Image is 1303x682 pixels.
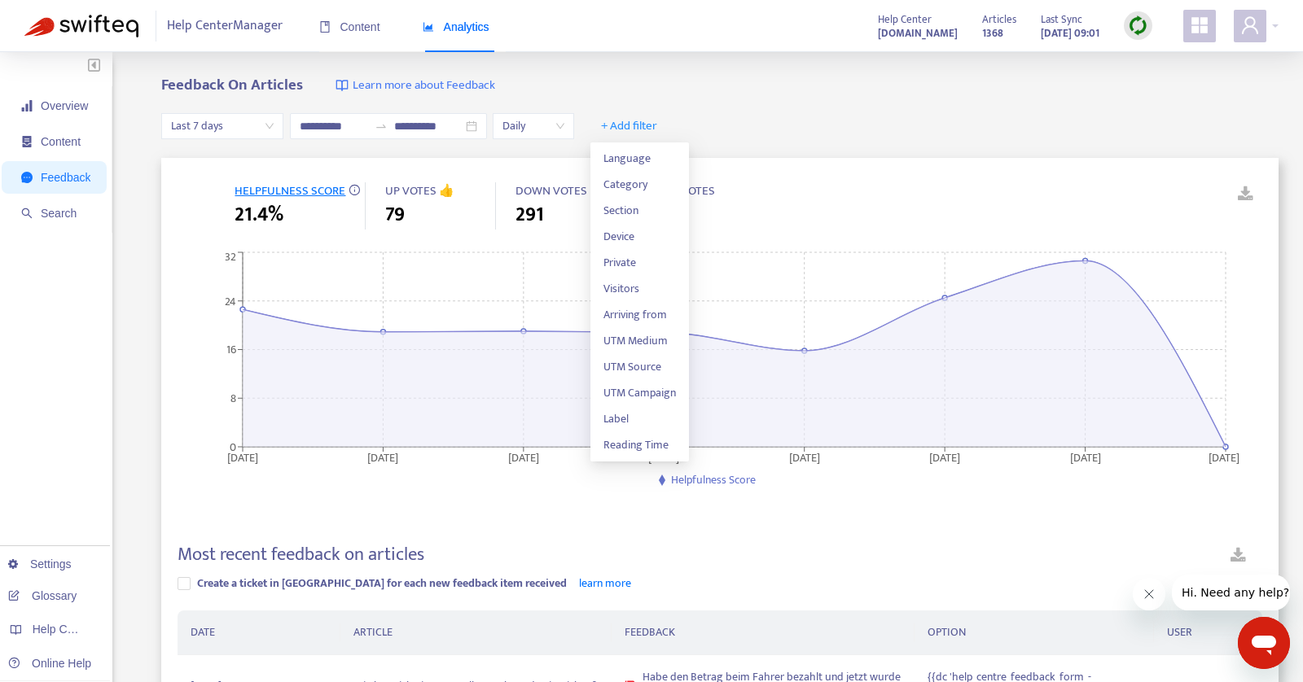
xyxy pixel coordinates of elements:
[423,20,489,33] span: Analytics
[603,410,676,428] span: Label
[1041,11,1082,28] span: Last Sync
[502,114,564,138] span: Daily
[41,99,88,112] span: Overview
[225,247,236,266] tspan: 32
[21,172,33,183] span: message
[8,657,91,670] a: Online Help
[915,610,1154,655] th: OPTION
[41,171,90,184] span: Feedback
[515,200,544,230] span: 291
[1238,617,1290,669] iframe: Button to launch messaging window
[197,574,567,592] span: Create a ticket in [GEOGRAPHIC_DATA] for each new feedback item received
[235,200,283,230] span: 21.4%
[982,24,1003,42] strong: 1368
[603,176,676,194] span: Category
[1070,448,1101,466] tspan: [DATE]
[603,254,676,272] span: Private
[41,207,77,220] span: Search
[227,448,258,466] tspan: [DATE]
[1133,578,1165,610] iframe: Close message
[319,21,331,33] span: book
[340,610,612,655] th: ARTICLE
[589,113,669,139] button: + Add filter
[1154,610,1262,655] th: USER
[1209,448,1240,466] tspan: [DATE]
[33,623,99,636] span: Help Centers
[579,574,631,592] a: learn more
[226,340,236,359] tspan: 16
[178,610,340,655] th: DATE
[375,120,388,133] span: to
[385,200,405,230] span: 79
[982,11,1016,28] span: Articles
[671,470,756,489] span: Helpfulness Score
[930,448,961,466] tspan: [DATE]
[603,280,676,298] span: Visitors
[601,116,657,136] span: + Add filter
[167,11,283,42] span: Help Center Manager
[368,448,399,466] tspan: [DATE]
[603,202,676,220] span: Section
[336,77,495,95] a: Learn more about Feedback
[161,72,303,98] b: Feedback On Articles
[789,448,820,466] tspan: [DATE]
[230,437,236,456] tspan: 0
[230,389,236,408] tspan: 8
[1190,15,1209,35] span: appstore
[603,150,676,168] span: Language
[21,100,33,111] span: signal
[878,11,932,28] span: Help Center
[1172,575,1290,610] iframe: Message from company
[508,448,539,466] tspan: [DATE]
[353,77,495,95] span: Learn more about Feedback
[603,384,676,402] span: UTM Campaign
[603,306,676,324] span: Arriving from
[603,436,676,454] span: Reading Time
[1041,24,1099,42] strong: [DATE] 09:01
[225,291,236,310] tspan: 24
[878,24,958,42] a: [DOMAIN_NAME]
[375,120,388,133] span: swap-right
[41,135,81,148] span: Content
[319,20,380,33] span: Content
[171,114,274,138] span: Last 7 days
[1240,15,1260,35] span: user
[612,610,915,655] th: FEEDBACK
[336,79,349,92] img: image-link
[178,544,424,566] h4: Most recent feedback on articles
[603,332,676,350] span: UTM Medium
[8,557,72,571] a: Settings
[385,181,454,201] span: UP VOTES 👍
[1128,15,1148,36] img: sync.dc5367851b00ba804db3.png
[515,181,605,201] span: DOWN VOTES 👎
[603,228,676,246] span: Device
[649,448,680,466] tspan: [DATE]
[21,208,33,219] span: search
[423,21,434,33] span: area-chart
[21,136,33,147] span: container
[8,589,77,602] a: Glossary
[24,15,138,37] img: Swifteq
[603,358,676,376] span: UTM Source
[235,181,345,201] span: HELPFULNESS SCORE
